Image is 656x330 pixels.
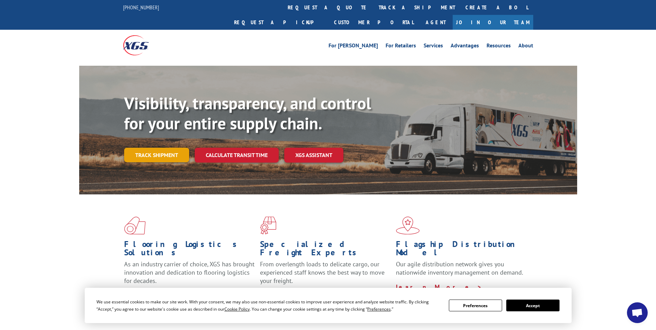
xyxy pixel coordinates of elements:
a: Resources [487,43,511,51]
span: As an industry carrier of choice, XGS has brought innovation and dedication to flooring logistics... [124,260,255,285]
a: XGS ASSISTANT [284,148,343,163]
img: xgs-icon-focused-on-flooring-red [260,217,276,235]
a: Agent [419,15,453,30]
a: Advantages [451,43,479,51]
div: Open chat [627,302,648,323]
div: Cookie Consent Prompt [85,288,572,323]
h1: Flooring Logistics Solutions [124,240,255,260]
a: For Retailers [386,43,416,51]
a: Track shipment [124,148,189,162]
p: From overlength loads to delicate cargo, our experienced staff knows the best way to move your fr... [260,260,391,291]
button: Preferences [449,300,502,311]
h1: Flagship Distribution Model [396,240,527,260]
a: About [518,43,533,51]
div: We use essential cookies to make our site work. With your consent, we may also use non-essential ... [96,298,441,313]
a: Customer Portal [329,15,419,30]
h1: Specialized Freight Experts [260,240,391,260]
button: Accept [506,300,560,311]
span: Preferences [367,306,391,312]
img: xgs-icon-total-supply-chain-intelligence-red [124,217,146,235]
a: [PHONE_NUMBER] [123,4,159,11]
span: Cookie Policy [224,306,250,312]
a: For [PERSON_NAME] [329,43,378,51]
img: xgs-icon-flagship-distribution-model-red [396,217,420,235]
b: Visibility, transparency, and control for your entire supply chain. [124,92,371,134]
a: Calculate transit time [195,148,279,163]
a: Services [424,43,443,51]
a: Join Our Team [453,15,533,30]
a: Learn More > [396,283,482,291]
span: Our agile distribution network gives you nationwide inventory management on demand. [396,260,523,276]
a: Request a pickup [229,15,329,30]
